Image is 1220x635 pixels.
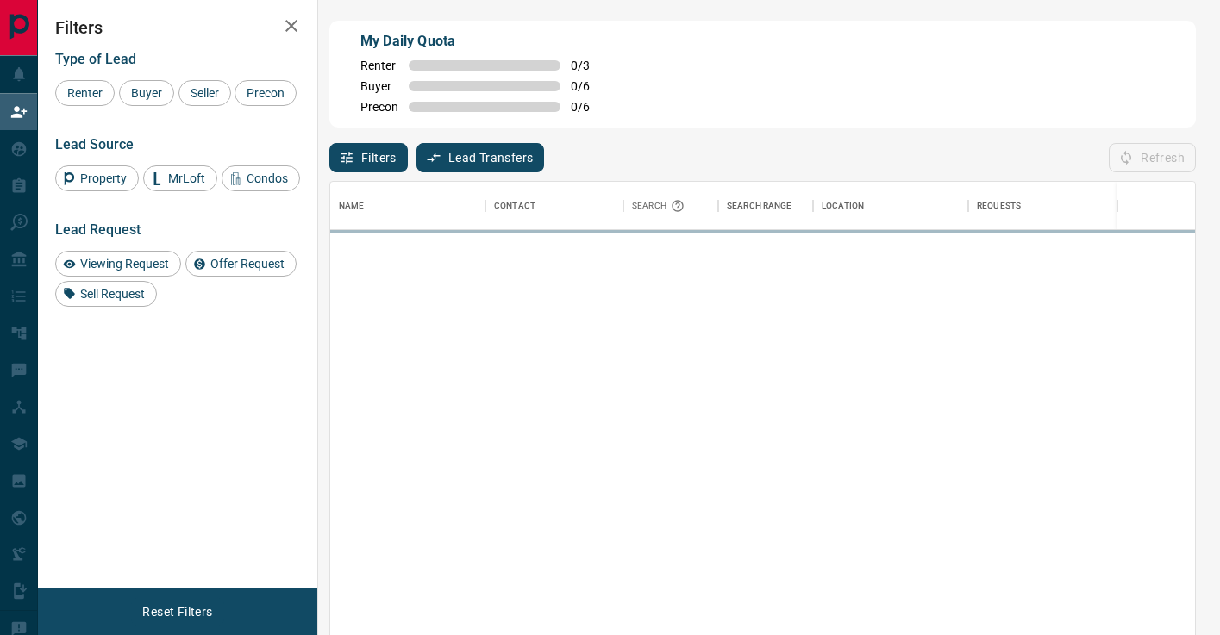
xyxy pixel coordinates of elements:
[329,143,408,172] button: Filters
[360,100,398,114] span: Precon
[571,59,609,72] span: 0 / 3
[571,100,609,114] span: 0 / 6
[330,182,485,230] div: Name
[162,171,211,185] span: MrLoft
[339,182,365,230] div: Name
[143,165,217,191] div: MrLoft
[55,251,181,277] div: Viewing Request
[74,257,175,271] span: Viewing Request
[55,17,300,38] h2: Filters
[571,79,609,93] span: 0 / 6
[61,86,109,100] span: Renter
[55,281,157,307] div: Sell Request
[416,143,545,172] button: Lead Transfers
[131,597,223,626] button: Reset Filters
[241,86,291,100] span: Precon
[55,221,141,238] span: Lead Request
[968,182,1123,230] div: Requests
[360,31,609,52] p: My Daily Quota
[74,171,133,185] span: Property
[718,182,813,230] div: Search Range
[222,165,300,191] div: Condos
[185,86,225,100] span: Seller
[55,51,136,67] span: Type of Lead
[977,182,1021,230] div: Requests
[55,136,134,153] span: Lead Source
[119,80,174,106] div: Buyer
[813,182,968,230] div: Location
[727,182,792,230] div: Search Range
[632,182,689,230] div: Search
[55,80,115,106] div: Renter
[185,251,297,277] div: Offer Request
[360,59,398,72] span: Renter
[125,86,168,100] span: Buyer
[485,182,623,230] div: Contact
[241,171,294,185] span: Condos
[74,287,151,301] span: Sell Request
[204,257,291,271] span: Offer Request
[360,79,398,93] span: Buyer
[178,80,231,106] div: Seller
[235,80,297,106] div: Precon
[822,182,864,230] div: Location
[55,165,139,191] div: Property
[494,182,535,230] div: Contact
